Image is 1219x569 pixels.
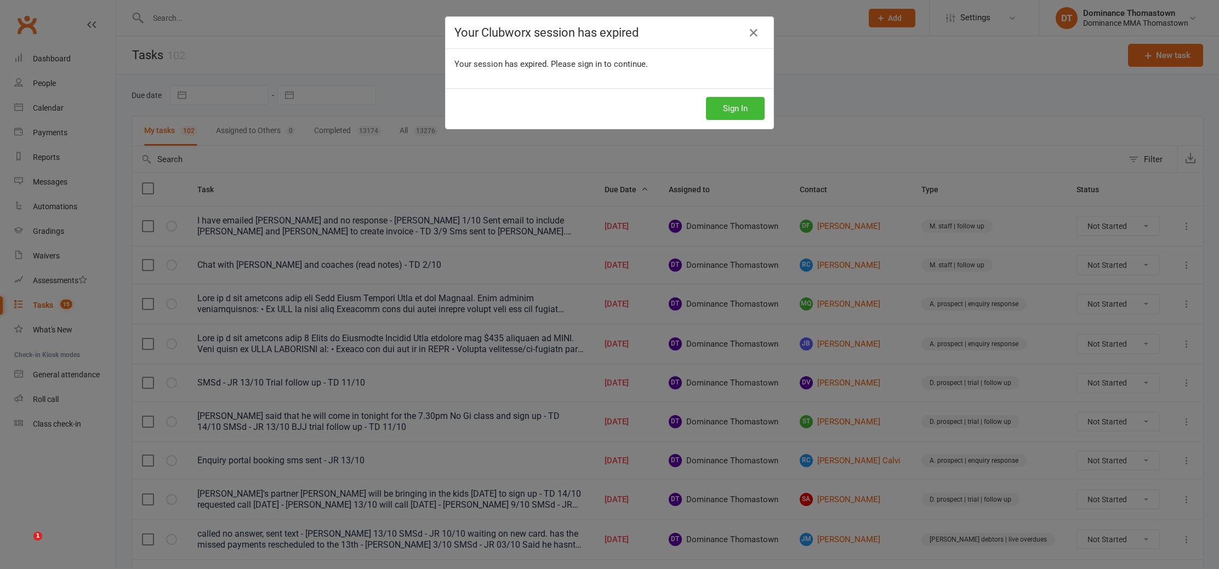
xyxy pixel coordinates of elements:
[454,26,765,39] h4: Your Clubworx session has expired
[11,532,37,558] iframe: Intercom live chat
[33,532,42,541] span: 1
[706,97,765,120] button: Sign In
[454,59,648,69] span: Your session has expired. Please sign in to continue.
[745,24,762,42] a: Close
